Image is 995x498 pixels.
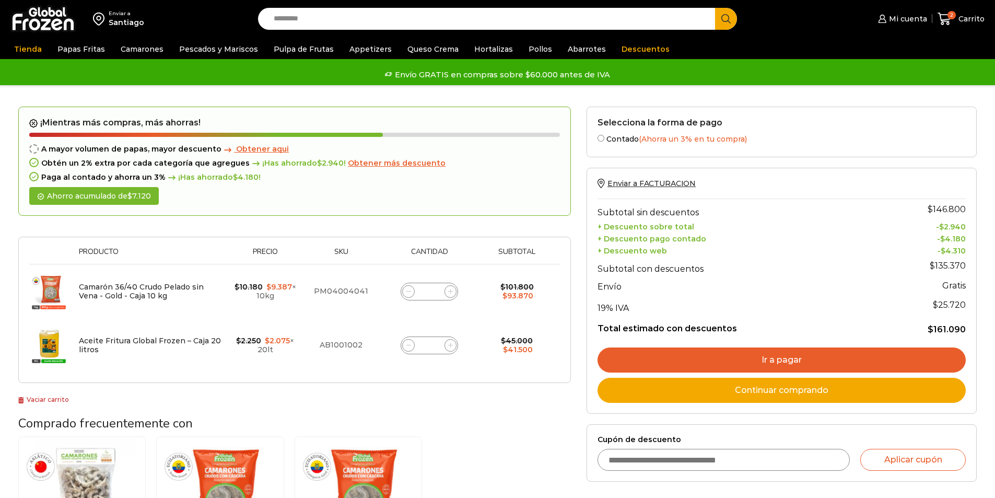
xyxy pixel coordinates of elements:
td: AB1001002 [302,318,380,372]
a: Pescados y Mariscos [174,39,263,59]
span: Obtener más descuento [348,158,446,168]
th: + Descuento pago contado [598,231,878,244]
h2: Selecciona la forma de pago [598,118,966,128]
label: Cupón de descuento [598,435,966,444]
a: Vaciar carrito [18,396,69,403]
span: $ [265,336,270,345]
a: Abarrotes [563,39,611,59]
a: Pulpa de Frutas [268,39,339,59]
span: Enviar a FACTURACION [607,179,696,188]
th: + Descuento sobre total [598,220,878,232]
span: $ [317,158,322,168]
a: Tienda [9,39,47,59]
bdi: 4.180 [233,172,259,182]
td: × 20lt [228,318,302,372]
span: $ [127,191,132,201]
a: 2 Carrito [938,7,985,31]
a: Descuentos [616,39,675,59]
th: Total estimado con descuentos [598,316,878,335]
a: Camarón 36/40 Crudo Pelado sin Vena - Gold - Caja 10 kg [79,282,204,300]
label: Contado [598,133,966,144]
div: Ahorro acumulado de [29,187,159,205]
bdi: 2.940 [317,158,344,168]
span: (Ahorra un 3% en tu compra) [639,134,747,144]
td: PM04004041 [302,264,380,319]
a: Obtener más descuento [348,159,446,168]
span: $ [266,282,271,292]
h2: ¡Mientras más compras, más ahorras! [29,118,560,128]
button: Search button [715,8,737,30]
input: Product quantity [422,338,437,353]
a: Pollos [523,39,557,59]
a: Hortalizas [469,39,518,59]
span: $ [940,234,945,244]
span: $ [933,300,938,310]
span: $ [941,246,945,256]
bdi: 2.940 [939,222,966,231]
strong: Gratis [942,281,966,291]
th: Subtotal sin descuentos [598,199,878,220]
th: Envío [598,276,878,295]
span: $ [928,204,933,214]
span: $ [930,261,935,271]
span: $ [236,336,241,345]
img: address-field-icon.svg [93,10,109,28]
th: Cantidad [380,248,479,264]
div: A mayor volumen de papas, mayor descuento [29,145,560,154]
span: $ [939,222,944,231]
bdi: 9.387 [266,282,292,292]
td: - [878,231,966,244]
a: Papas Fritas [52,39,110,59]
a: Queso Crema [402,39,464,59]
td: - [878,220,966,232]
th: Precio [228,248,302,264]
bdi: 10.180 [235,282,263,292]
span: Mi cuenta [886,14,927,24]
div: Enviar a [109,10,144,17]
span: $ [928,325,933,334]
span: $ [500,282,505,292]
span: $ [501,336,506,345]
span: Carrito [956,14,985,24]
bdi: 2.250 [236,336,261,345]
span: $ [503,345,508,354]
bdi: 101.800 [500,282,534,292]
a: Obtener aqui [221,145,289,154]
a: Continuar comprando [598,378,966,403]
span: 25.720 [933,300,966,310]
a: Mi cuenta [875,8,927,29]
bdi: 2.075 [265,336,290,345]
a: Enviar a FACTURACION [598,179,696,188]
bdi: 4.180 [940,234,966,244]
bdi: 7.120 [127,191,151,201]
th: + Descuento web [598,244,878,256]
td: - [878,244,966,256]
span: $ [233,172,238,182]
bdi: 135.370 [930,261,966,271]
span: Obtener aqui [236,144,289,154]
span: 2 [947,11,956,19]
bdi: 45.000 [501,336,533,345]
span: ¡Has ahorrado ! [250,159,346,168]
span: $ [235,282,239,292]
bdi: 4.310 [941,246,966,256]
bdi: 146.800 [928,204,966,214]
th: Subtotal con descuentos [598,256,878,276]
span: ¡Has ahorrado ! [166,173,261,182]
div: Santiago [109,17,144,28]
td: × 10kg [228,264,302,319]
a: Ir a pagar [598,348,966,373]
button: Aplicar cupón [860,449,966,471]
bdi: 161.090 [928,325,966,334]
span: $ [502,291,507,300]
th: 19% IVA [598,295,878,316]
a: Appetizers [344,39,397,59]
th: Producto [74,248,228,264]
th: Sku [302,248,380,264]
bdi: 41.500 [503,345,533,354]
div: Obtén un 2% extra por cada categoría que agregues [29,159,560,168]
bdi: 93.870 [502,291,533,300]
input: Contado(Ahorra un 3% en tu compra) [598,135,604,142]
div: Paga al contado y ahorra un 3% [29,173,560,182]
input: Product quantity [422,284,437,299]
